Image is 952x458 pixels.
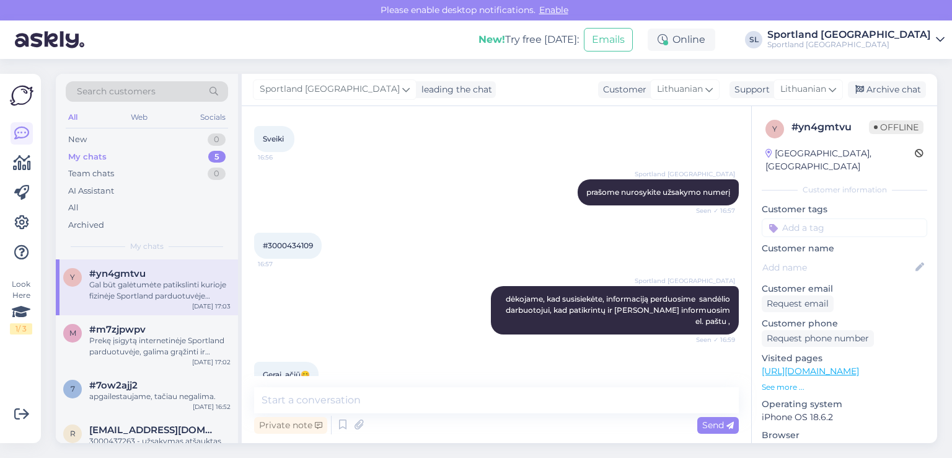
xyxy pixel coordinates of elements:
span: 16:57 [258,259,304,269]
p: Customer tags [762,203,927,216]
div: Gal būt galėtumėte patikslinti kurioje fizinėje Sportland parduotuvėje grąžinote prekę? [89,279,231,302]
div: Request phone number [762,330,874,347]
p: Safari 18.6 [762,442,927,455]
div: All [66,109,80,125]
div: [DATE] 16:52 [193,402,231,411]
span: #7ow2ajj2 [89,380,138,391]
p: Operating system [762,398,927,411]
span: Offline [869,120,923,134]
input: Add name [762,261,913,274]
div: Look Here [10,279,32,335]
div: leading the chat [416,83,492,96]
div: All [68,202,79,214]
span: My chats [130,241,164,252]
span: y [772,124,777,133]
div: 0 [208,133,226,146]
div: apgailestaujame, tačiau negalima. [89,391,231,402]
span: Sportland [GEOGRAPHIC_DATA] [635,169,735,179]
div: New [68,133,87,146]
img: Askly Logo [10,84,33,107]
span: m [69,328,76,338]
p: Visited pages [762,352,927,365]
div: SL [745,31,762,48]
p: Customer phone [762,317,927,330]
div: Support [729,83,770,96]
button: Emails [584,28,633,52]
p: Customer email [762,282,927,295]
p: Customer name [762,242,927,255]
span: Sportland [GEOGRAPHIC_DATA] [260,83,400,96]
p: See more ... [762,382,927,393]
span: Gerai, ačiū😊 [263,370,310,379]
span: 7 [71,384,75,393]
span: Search customers [77,85,156,98]
input: Add a tag [762,218,927,237]
div: 3000437263 - užsakymas atšauktas [89,436,231,447]
a: Sportland [GEOGRAPHIC_DATA]Sportland [GEOGRAPHIC_DATA] [767,30,945,50]
span: Seen ✓ 16:59 [689,335,735,344]
div: 1 / 3 [10,323,32,335]
p: Browser [762,429,927,442]
div: Web [128,109,150,125]
div: Customer [598,83,646,96]
div: My chats [68,151,107,163]
span: Seen ✓ 16:57 [689,206,735,215]
a: [URL][DOMAIN_NAME] [762,366,859,377]
b: New! [478,34,505,45]
div: 5 [208,151,226,163]
span: Lithuanian [780,83,826,96]
span: y [70,272,75,282]
div: 0 [208,168,226,180]
span: prašome nurosykite užsakymo numerį [586,187,730,197]
div: Prekę įsigytą internetinėje Sportland parduotuvėje, galima grąžinti ir fizinėse Sportland parduot... [89,335,231,357]
div: Request email [762,295,834,312]
div: AI Assistant [68,185,114,197]
div: Try free [DATE]: [478,32,579,47]
span: dėkojame, kad susisiekėte, informaciją perduosime sandėlio darbuotojui, kad patikrintų ir [PERSON... [506,294,732,326]
span: r [70,429,76,438]
span: ritasimk@gmail.com [89,424,218,436]
div: Archive chat [848,81,926,98]
span: #3000434109 [263,241,313,250]
div: Private note [254,417,327,434]
div: # yn4gmtvu [791,120,869,135]
span: 16:56 [258,153,304,162]
span: #yn4gmtvu [89,268,146,279]
div: [DATE] 17:02 [192,357,231,367]
div: Customer information [762,184,927,195]
p: iPhone OS 18.6.2 [762,411,927,424]
div: Sportland [GEOGRAPHIC_DATA] [767,30,931,40]
span: Enable [535,4,572,16]
div: [DATE] 17:03 [192,302,231,311]
span: Send [702,420,734,431]
span: Lithuanian [657,83,703,96]
div: Archived [68,219,104,231]
div: Socials [198,109,228,125]
div: [GEOGRAPHIC_DATA], [GEOGRAPHIC_DATA] [765,147,915,173]
span: Sportland [GEOGRAPHIC_DATA] [635,276,735,285]
span: #m7zjpwpv [89,324,146,335]
div: Online [648,29,715,51]
div: Sportland [GEOGRAPHIC_DATA] [767,40,931,50]
span: Sveiki [263,134,284,143]
div: Team chats [68,168,114,180]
